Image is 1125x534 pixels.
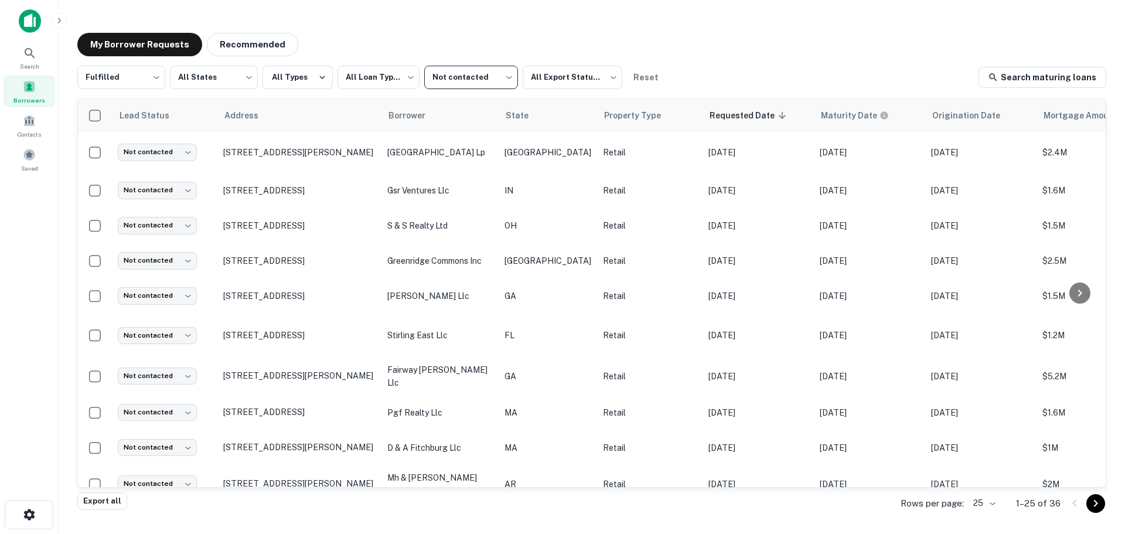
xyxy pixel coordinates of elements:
[603,146,697,159] p: Retail
[504,441,591,454] p: MA
[597,99,703,132] th: Property Type
[4,76,55,107] a: Borrowers
[523,62,622,93] div: All Export Statuses
[504,254,591,267] p: [GEOGRAPHIC_DATA]
[387,254,493,267] p: greenridge commons inc
[4,144,55,175] a: Saved
[814,99,925,132] th: Maturity dates displayed may be estimated. Please contact the lender for the most accurate maturi...
[603,184,697,197] p: Retail
[504,290,591,302] p: GA
[4,110,55,141] div: Contacts
[821,109,889,122] div: Maturity dates displayed may be estimated. Please contact the lender for the most accurate maturi...
[18,130,41,139] span: Contacts
[1016,496,1061,511] p: 1–25 of 36
[506,108,544,123] span: State
[170,62,258,93] div: All States
[820,478,919,491] p: [DATE]
[931,370,1031,383] p: [DATE]
[387,406,493,419] p: pgf realty llc
[820,406,919,419] p: [DATE]
[603,441,697,454] p: Retail
[932,108,1015,123] span: Origination Date
[4,42,55,73] div: Search
[223,478,376,489] p: [STREET_ADDRESS][PERSON_NAME]
[224,108,274,123] span: Address
[703,99,814,132] th: Requested Date
[21,164,38,173] span: Saved
[603,329,697,342] p: Retail
[207,33,298,56] button: Recommended
[979,67,1106,88] a: Search maturing loans
[223,407,376,417] p: [STREET_ADDRESS]
[387,471,493,497] p: mh & [PERSON_NAME] city plaza llc
[708,370,808,383] p: [DATE]
[710,108,790,123] span: Requested Date
[77,33,202,56] button: My Borrower Requests
[708,329,808,342] p: [DATE]
[969,495,997,512] div: 25
[504,478,591,491] p: AR
[77,492,127,510] button: Export all
[217,99,381,132] th: Address
[118,287,197,304] div: Not contacted
[223,220,376,231] p: [STREET_ADDRESS]
[118,252,197,269] div: Not contacted
[118,327,197,344] div: Not contacted
[504,406,591,419] p: MA
[820,370,919,383] p: [DATE]
[820,146,919,159] p: [DATE]
[931,219,1031,232] p: [DATE]
[931,290,1031,302] p: [DATE]
[504,370,591,383] p: GA
[708,290,808,302] p: [DATE]
[118,475,197,492] div: Not contacted
[337,62,420,93] div: All Loan Types
[20,62,39,71] span: Search
[112,99,217,132] th: Lead Status
[223,370,376,381] p: [STREET_ADDRESS][PERSON_NAME]
[708,441,808,454] p: [DATE]
[504,146,591,159] p: [GEOGRAPHIC_DATA]
[931,146,1031,159] p: [DATE]
[223,442,376,453] p: [STREET_ADDRESS][PERSON_NAME]
[931,441,1031,454] p: [DATE]
[262,66,333,89] button: All Types
[223,256,376,266] p: [STREET_ADDRESS]
[387,219,493,232] p: s & s realty ltd
[708,254,808,267] p: [DATE]
[223,185,376,196] p: [STREET_ADDRESS]
[925,99,1037,132] th: Origination Date
[820,441,919,454] p: [DATE]
[603,254,697,267] p: Retail
[820,254,919,267] p: [DATE]
[901,496,964,511] p: Rows per page:
[931,254,1031,267] p: [DATE]
[820,219,919,232] p: [DATE]
[603,370,697,383] p: Retail
[821,109,877,122] h6: Maturity Date
[708,146,808,159] p: [DATE]
[627,66,664,89] button: Reset
[1066,440,1125,496] iframe: Chat Widget
[931,184,1031,197] p: [DATE]
[223,330,376,341] p: [STREET_ADDRESS]
[13,96,45,105] span: Borrowers
[931,478,1031,491] p: [DATE]
[708,184,808,197] p: [DATE]
[387,329,493,342] p: stirling east llc
[118,404,197,421] div: Not contacted
[504,329,591,342] p: FL
[603,290,697,302] p: Retail
[223,291,376,301] p: [STREET_ADDRESS]
[820,184,919,197] p: [DATE]
[603,406,697,419] p: Retail
[19,9,41,33] img: capitalize-icon.png
[77,62,165,93] div: Fulfilled
[387,290,493,302] p: [PERSON_NAME] llc
[118,439,197,456] div: Not contacted
[387,184,493,197] p: gsr ventures llc
[118,144,197,161] div: Not contacted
